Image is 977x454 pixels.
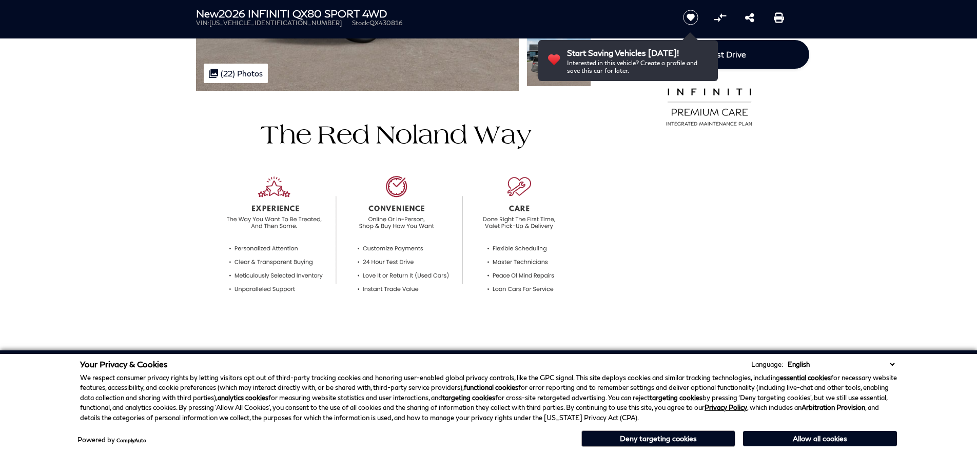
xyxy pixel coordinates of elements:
[209,19,342,27] span: [US_VEHICLE_IDENTIFICATION_NUMBER]
[609,134,809,296] iframe: YouTube video player
[609,40,809,69] a: Schedule Test Drive
[679,9,702,26] button: Save vehicle
[442,393,495,402] strong: targeting cookies
[80,373,897,423] p: We respect consumer privacy rights by letting visitors opt out of third-party tracking cookies an...
[650,393,702,402] strong: targeting cookies
[218,393,268,402] strong: analytics cookies
[196,19,209,27] span: VIN:
[659,86,759,127] img: infinitipremiumcare.png
[780,373,831,382] strong: essential cookies
[672,49,746,59] span: Schedule Test Drive
[705,403,747,411] a: Privacy Policy
[774,11,784,24] a: Print this New 2026 INFINITI QX80 SPORT 4WD
[116,437,146,443] a: ComplyAuto
[352,19,369,27] span: Stock:
[196,8,666,19] h1: 2026 INFINITI QX80 SPORT 4WD
[712,10,728,25] button: Compare Vehicle
[785,359,897,369] select: Language Select
[526,38,591,87] img: New 2026 DYNAMIC METAL INFINITI SPORT 4WD image 4
[369,19,403,27] span: QX430816
[80,359,168,369] span: Your Privacy & Cookies
[802,403,865,411] strong: Arbitration Provision
[464,383,518,391] strong: functional cookies
[204,64,268,83] div: (22) Photos
[743,431,897,446] button: Allow all cookies
[196,7,219,19] strong: New
[745,11,754,24] a: Share this New 2026 INFINITI QX80 SPORT 4WD
[77,437,146,443] div: Powered by
[581,430,735,447] button: Deny targeting cookies
[751,361,783,368] div: Language:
